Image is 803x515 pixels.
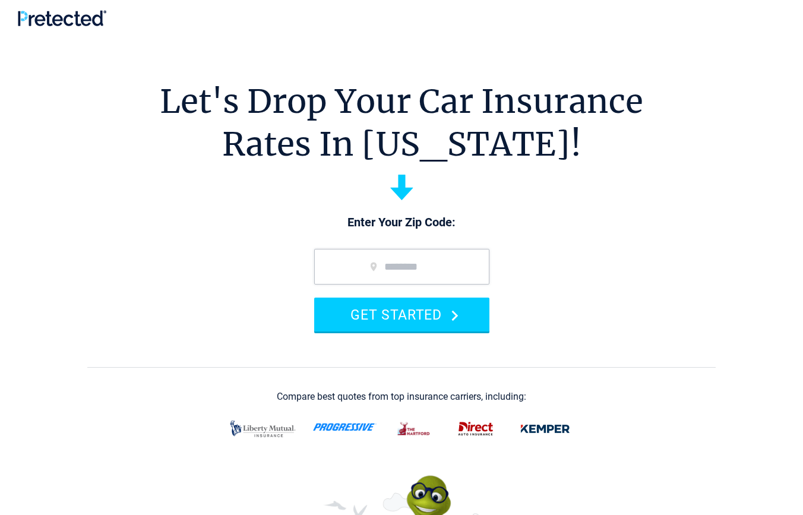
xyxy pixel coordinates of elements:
img: liberty [227,415,299,443]
img: thehartford [391,416,438,441]
input: zip code [314,249,489,285]
p: Enter Your Zip Code: [302,214,501,231]
h1: Let's Drop Your Car Insurance Rates In [US_STATE]! [160,80,643,166]
img: Pretected Logo [18,10,106,26]
img: kemper [514,416,577,441]
div: Compare best quotes from top insurance carriers, including: [277,391,526,402]
img: direct [452,416,499,441]
button: GET STARTED [314,298,489,331]
img: progressive [313,423,377,431]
